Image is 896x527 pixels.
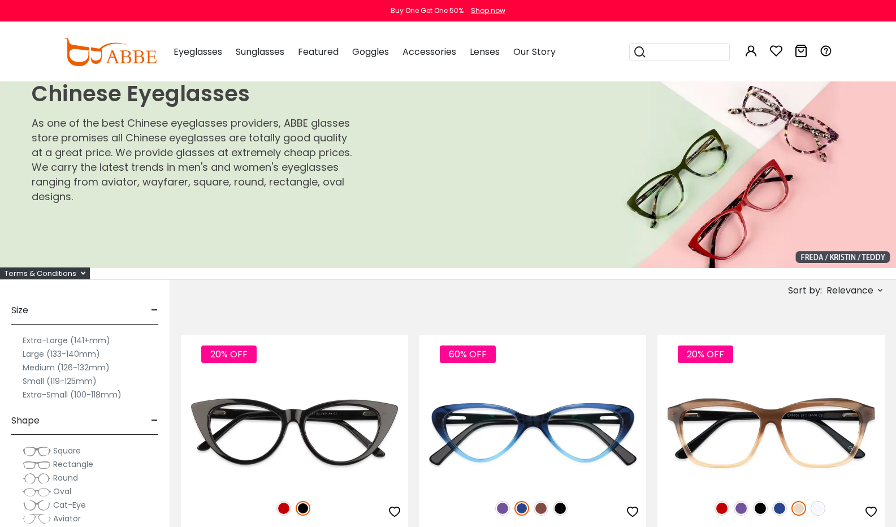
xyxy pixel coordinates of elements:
img: Black [296,501,310,516]
span: Relevance [826,280,873,301]
p: As one of the best Chinese eyeglasses providers, ABBE glasses store promises all Chinese eyeglass... [32,116,354,204]
img: Red [276,501,291,516]
div: Shop now [471,6,505,16]
span: Size [11,297,28,324]
img: Translucent [811,501,825,516]
a: Shop now [465,6,505,15]
img: Rectangle.png [23,459,51,470]
img: Red [715,501,729,516]
label: Small (119-125mm) [23,374,97,388]
span: - [151,407,158,434]
img: Brown [534,501,548,516]
span: 20% OFF [201,345,257,363]
span: Aviator [53,513,81,524]
span: Cat-Eye [53,499,86,511]
img: Cat-Eye.png [23,500,51,511]
span: Lenses [470,45,500,58]
img: Square.png [23,446,51,457]
img: Blue Hannah - Acetate ,Universal Bridge Fit [419,375,647,489]
span: 60% OFF [440,345,496,363]
img: Blue [514,501,529,516]
span: Featured [298,45,339,58]
span: Rectangle [53,459,93,470]
span: Shape [11,407,40,434]
img: Aviator.png [23,513,51,525]
span: Oval [53,486,71,497]
img: abbeglasses.com [64,38,157,66]
h1: Chinese Eyeglasses [32,81,354,107]
label: Medium (126-132mm) [23,361,110,374]
img: Cream [791,501,806,516]
span: Sunglasses [236,45,284,58]
label: Large (133-140mm) [23,347,100,361]
img: Oval.png [23,486,51,498]
div: Buy One Get One 50% [391,6,464,16]
img: Round.png [23,473,51,484]
img: Cream Sonia - Acetate ,Universal Bridge Fit [657,375,885,489]
img: Black Nora - Acetate ,Universal Bridge Fit [181,375,408,489]
span: Goggles [352,45,389,58]
span: Accessories [402,45,456,58]
img: Purple [734,501,748,516]
span: Sort by: [788,284,822,297]
img: Blue [772,501,787,516]
span: Eyeglasses [174,45,222,58]
span: Round [53,472,78,483]
span: 20% OFF [678,345,733,363]
img: Black [753,501,768,516]
img: Purple [495,501,510,516]
label: Extra-Large (141+mm) [23,334,110,347]
span: Square [53,445,81,456]
label: Extra-Small (100-118mm) [23,388,122,401]
span: - [151,297,158,324]
img: Black [553,501,568,516]
span: Our Story [513,45,556,58]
